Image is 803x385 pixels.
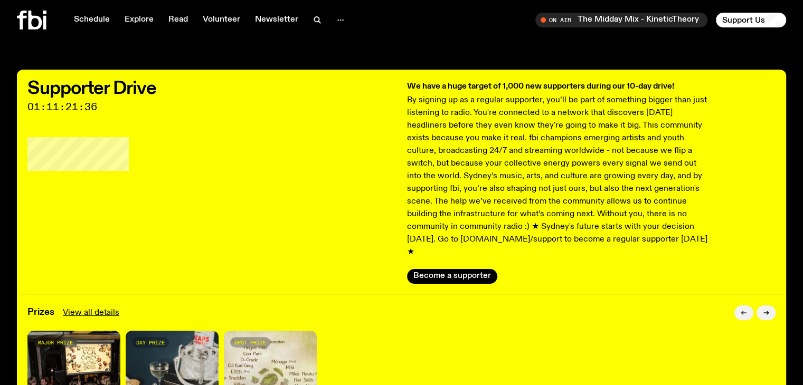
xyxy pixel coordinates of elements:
h3: Prizes [27,308,54,317]
h2: Supporter Drive [27,80,396,97]
a: View all details [63,306,119,319]
a: Read [162,13,194,27]
h3: We have a huge target of 1,000 new supporters during our 10-day drive! [407,80,711,93]
a: Explore [118,13,160,27]
button: On AirThe Midday Mix - KineticTheory [535,13,707,27]
a: Newsletter [249,13,305,27]
span: day prize [136,340,165,345]
span: major prize [38,340,73,345]
button: Support Us [716,13,786,27]
a: Schedule [68,13,116,27]
p: By signing up as a regular supporter, you’ll be part of something bigger than just listening to r... [407,94,711,258]
a: Volunteer [196,13,247,27]
span: spot prize [234,340,266,345]
button: Become a supporter [407,269,497,284]
span: 01:11:21:36 [27,102,396,112]
span: Support Us [722,15,765,25]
